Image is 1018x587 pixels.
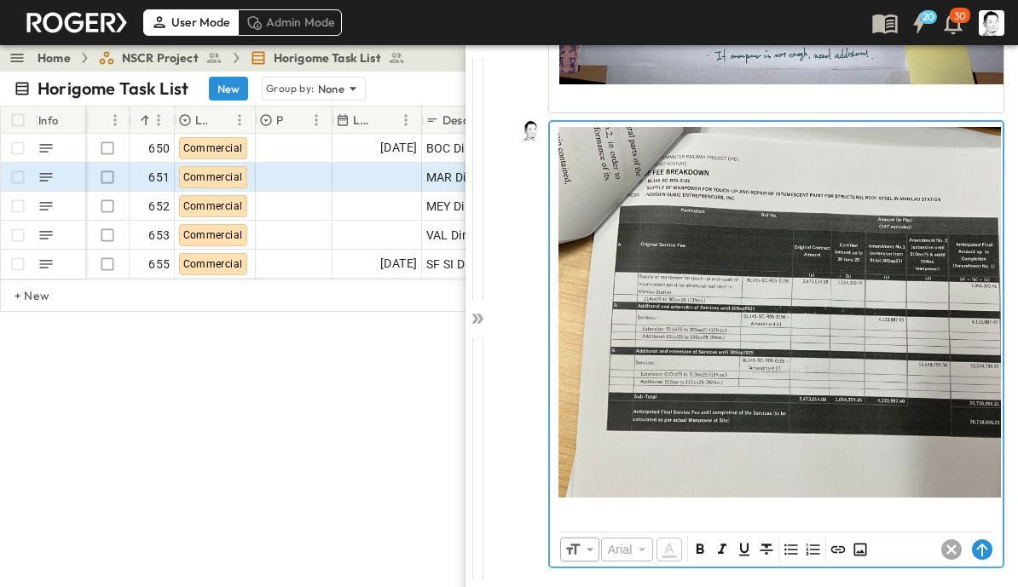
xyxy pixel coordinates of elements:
button: Format text as bold. Shortcut: Ctrl+B [690,539,710,560]
div: Arial [601,538,653,561]
p: None [318,80,345,97]
button: Sort [287,111,306,129]
button: New [209,77,248,101]
span: MEY Direct Norden [426,198,531,215]
span: BOC Direct Norden [426,140,531,157]
p: Last Email Date [353,112,373,129]
nav: breadcrumbs [38,49,415,66]
span: Font Size [564,541,581,558]
span: Insert Link (Ctrl + K) [828,539,848,560]
button: Sort [211,111,229,129]
img: Profile Picture [521,120,541,141]
span: Strikethrough [756,539,777,560]
p: 30 [954,9,966,23]
span: Underline (Ctrl+U) [734,539,755,560]
p: Description [442,112,505,129]
div: Admin Mode [238,9,343,35]
div: Info [38,96,59,144]
span: Commercial [183,229,243,241]
button: Menu [306,110,327,130]
button: Insert Image [850,539,871,560]
button: Menu [148,110,169,130]
button: Format text as italic. Shortcut: Ctrl+I [712,539,732,560]
span: Color [655,536,684,563]
span: [DATE] [380,138,417,158]
span: Bold (Ctrl+B) [690,539,710,560]
span: MAR Direct Norden [426,169,533,186]
a: Home [38,49,71,66]
p: Priority [276,112,284,129]
span: Italic (Ctrl+I) [712,539,732,560]
div: Font Size [560,537,599,562]
button: Insert Link [828,539,848,560]
span: [DATE] [380,254,417,273]
p: Arial [608,541,633,558]
button: Format text underlined. Shortcut: Ctrl+U [734,539,755,560]
button: Sort [92,111,111,129]
span: 651 [148,169,170,186]
span: Commercial [183,171,243,183]
p: + New [14,287,25,304]
button: Ordered List [803,539,824,560]
span: Ordered List (Ctrl + Shift + 7) [803,539,824,560]
span: SF SI Direct Norden [426,256,535,273]
button: Menu [105,110,125,130]
button: Format text as strikethrough [756,539,777,560]
img: Profile Picture [979,10,1004,36]
button: Menu [229,110,250,130]
span: 655 [148,256,170,273]
p: Group by: [266,80,315,97]
span: NSCR Project [122,49,199,66]
span: Commercial [183,258,243,270]
span: Commercial [183,200,243,212]
span: VAL Direct Norden [426,227,529,244]
span: Commercial [183,142,243,154]
button: Sort [377,111,396,129]
span: 653 [148,227,170,244]
button: Menu [396,110,416,130]
span: 652 [148,198,170,215]
p: Log [195,112,207,129]
span: 650 [148,140,170,157]
h6: 20 [923,10,935,24]
div: User Mode [143,9,238,35]
p: Horigome Task List [38,77,188,101]
button: Sort [136,111,155,129]
span: Unordered List (Ctrl + Shift + 8) [781,539,801,560]
span: Horigome Task List [274,49,381,66]
div: Info [35,106,86,134]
